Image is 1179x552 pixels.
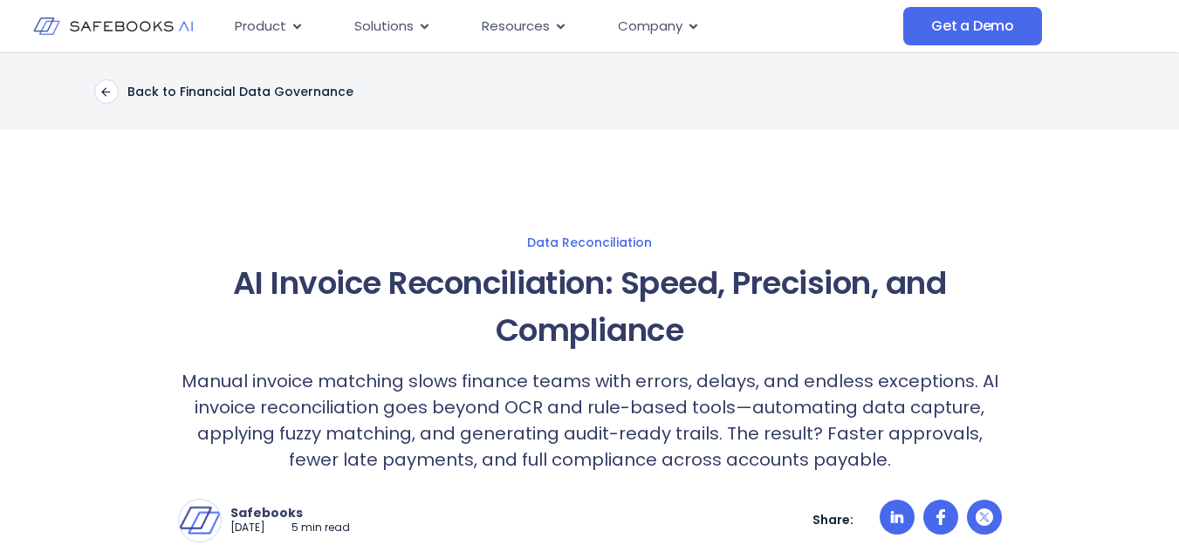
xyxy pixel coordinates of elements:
p: 5 min read [291,521,350,535]
a: Data Reconciliation [17,235,1162,250]
img: Safebooks [179,500,221,542]
h1: AI Invoice Reconciliation: Speed, Precision, and Compliance [178,260,1002,354]
p: Safebooks [230,505,350,521]
p: [DATE] [230,521,265,535]
span: Product [235,17,286,37]
p: Back to Financial Data Governance [127,84,353,99]
span: Resources [482,17,550,37]
a: Get a Demo [903,7,1042,45]
span: Solutions [354,17,414,37]
nav: Menu [221,10,903,44]
span: Company [618,17,682,37]
span: Get a Demo [931,17,1014,35]
a: Back to Financial Data Governance [94,79,353,104]
p: Manual invoice matching slows finance teams with errors, delays, and endless exceptions. AI invoi... [178,368,1002,473]
p: Share: [812,512,853,528]
div: Menu Toggle [221,10,903,44]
